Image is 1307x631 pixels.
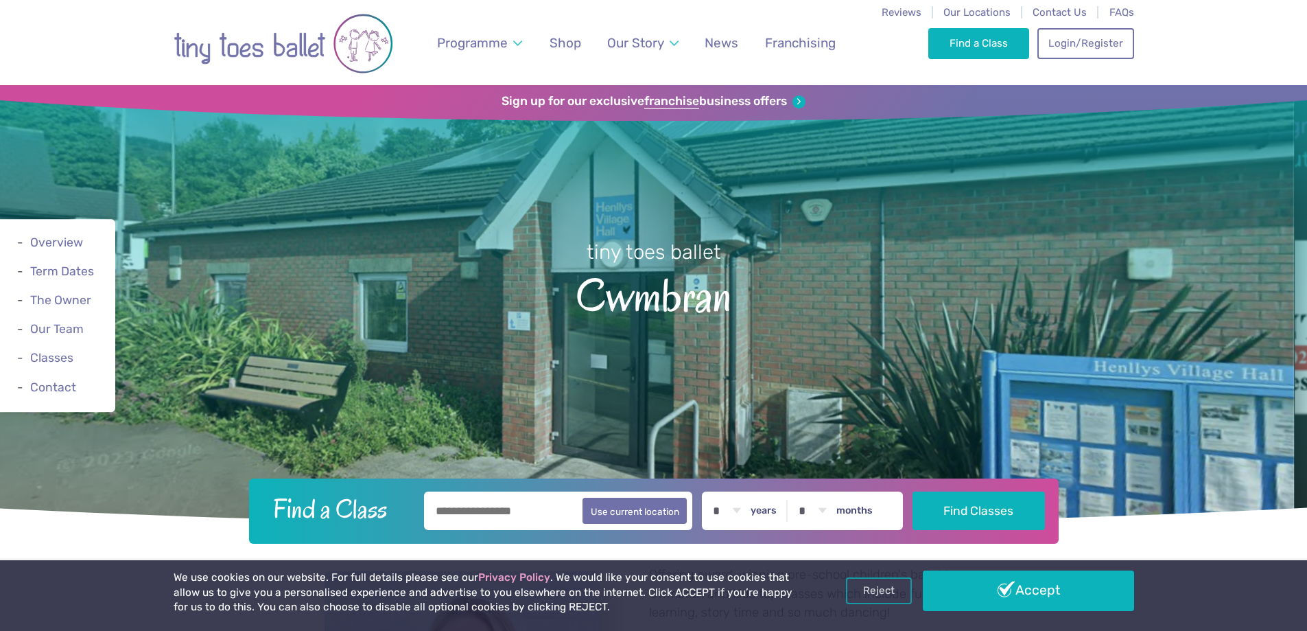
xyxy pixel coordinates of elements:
[30,293,91,307] a: The Owner
[30,264,94,278] a: Term Dates
[1033,6,1087,19] a: Contact Us
[174,571,798,615] p: We use cookies on our website. For full details please see our . We would like your consent to us...
[1109,6,1134,19] a: FAQs
[836,505,873,517] label: months
[30,236,83,249] a: Overview
[607,35,664,51] span: Our Story
[30,352,73,365] a: Classes
[698,27,745,59] a: News
[705,35,738,51] span: News
[502,94,805,109] a: Sign up for our exclusivefranchisebusiness offers
[174,9,393,78] img: tiny toes ballet
[765,35,836,51] span: Franchising
[600,27,685,59] a: Our Story
[30,380,76,394] a: Contact
[846,577,912,604] a: Reject
[478,571,550,584] a: Privacy Policy
[1037,28,1133,58] a: Login/Register
[262,492,414,526] h2: Find a Class
[430,27,528,59] a: Programme
[758,27,842,59] a: Franchising
[928,28,1029,58] a: Find a Class
[644,94,699,109] strong: franchise
[582,498,687,524] button: Use current location
[923,571,1134,610] a: Accept
[437,35,508,51] span: Programme
[751,505,777,517] label: years
[882,6,921,19] a: Reviews
[543,27,587,59] a: Shop
[587,240,721,264] small: tiny toes ballet
[912,492,1045,530] button: Find Classes
[943,6,1011,19] a: Our Locations
[550,35,581,51] span: Shop
[30,322,84,336] a: Our Team
[24,266,1283,321] span: Cwmbran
